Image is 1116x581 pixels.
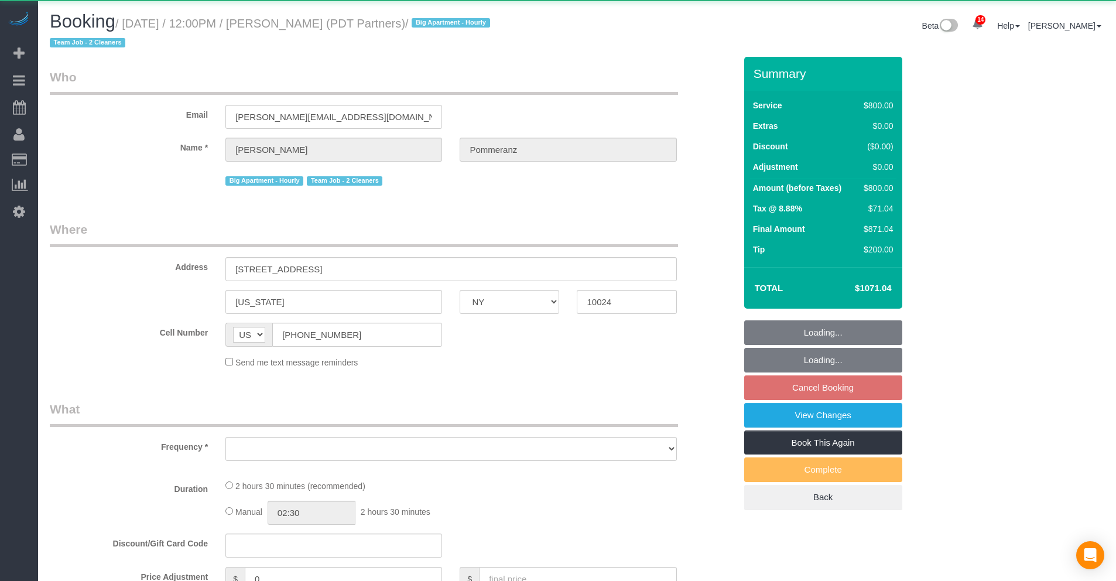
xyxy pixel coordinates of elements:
[50,38,125,47] span: Team Job - 2 Cleaners
[744,485,902,510] a: Back
[744,403,902,428] a: View Changes
[225,290,442,314] input: City
[922,21,958,30] a: Beta
[41,105,217,121] label: Email
[859,161,893,173] div: $0.00
[41,138,217,153] label: Name *
[820,283,891,293] h4: $1071.04
[50,401,678,427] legend: What
[753,203,802,214] label: Tax @ 8.88%
[997,21,1020,30] a: Help
[412,18,489,28] span: Big Apartment - Hourly
[50,17,494,50] small: / [DATE] / 12:00PM / [PERSON_NAME] (PDT Partners)
[1028,21,1101,30] a: [PERSON_NAME]
[50,221,678,247] legend: Where
[272,323,442,347] input: Cell Number
[307,176,382,186] span: Team Job - 2 Cleaners
[939,19,958,34] img: New interface
[859,100,893,111] div: $800.00
[41,257,217,273] label: Address
[41,534,217,549] label: Discount/Gift Card Code
[753,120,778,132] label: Extras
[50,69,678,95] legend: Who
[235,358,358,367] span: Send me text message reminders
[41,479,217,495] label: Duration
[460,138,676,162] input: Last Name
[755,283,783,293] strong: Total
[975,15,985,25] span: 14
[753,161,798,173] label: Adjustment
[744,430,902,455] a: Book This Again
[753,141,788,152] label: Discount
[235,507,262,517] span: Manual
[577,290,676,314] input: Zip Code
[753,100,782,111] label: Service
[859,120,893,132] div: $0.00
[235,481,365,491] span: 2 hours 30 minutes (recommended)
[41,437,217,453] label: Frequency *
[859,182,893,194] div: $800.00
[7,12,30,28] img: Automaid Logo
[225,176,303,186] span: Big Apartment - Hourly
[50,11,115,32] span: Booking
[225,105,442,129] input: Email
[754,67,896,80] h3: Summary
[225,138,442,162] input: First Name
[859,223,893,235] div: $871.04
[859,203,893,214] div: $71.04
[753,182,841,194] label: Amount (before Taxes)
[859,244,893,255] div: $200.00
[753,223,805,235] label: Final Amount
[41,323,217,339] label: Cell Number
[859,141,893,152] div: ($0.00)
[966,12,989,37] a: 14
[753,244,765,255] label: Tip
[1076,541,1104,569] div: Open Intercom Messenger
[361,507,430,517] span: 2 hours 30 minutes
